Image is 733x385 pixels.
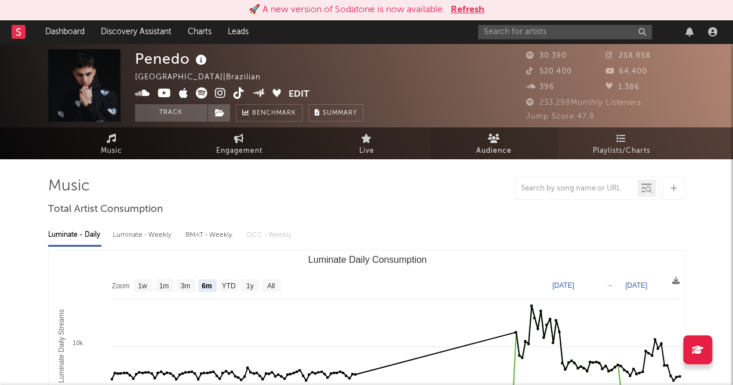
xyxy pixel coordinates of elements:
[202,282,211,290] text: 6m
[220,20,257,43] a: Leads
[48,127,176,159] a: Music
[252,107,296,120] span: Benchmark
[451,3,484,17] button: Refresh
[593,144,650,158] span: Playlists/Charts
[526,99,641,107] span: 233.298 Monthly Listeners
[526,83,555,91] span: 396
[558,127,685,159] a: Playlists/Charts
[552,281,574,289] text: [DATE]
[48,225,101,245] div: Luminate - Daily
[303,127,431,159] a: Live
[359,144,374,158] span: Live
[37,20,93,43] a: Dashboard
[267,282,275,290] text: All
[526,113,595,120] span: Jump Score: 47.8
[135,71,274,85] div: [GEOGRAPHIC_DATA] | Brazilian
[159,282,169,290] text: 1m
[515,184,637,193] input: Search by song name or URL
[180,20,220,43] a: Charts
[101,144,122,158] span: Music
[236,104,302,122] a: Benchmark
[246,282,253,290] text: 1y
[308,104,363,122] button: Summary
[606,281,613,289] text: →
[625,281,647,289] text: [DATE]
[249,3,445,17] div: 🚀 A new version of Sodatone is now available.
[606,52,651,60] span: 258.958
[57,309,65,383] text: Luminate Daily Streams
[431,127,558,159] a: Audience
[308,255,426,265] text: Luminate Daily Consumption
[113,225,174,245] div: Luminate - Weekly
[138,282,147,290] text: 1w
[526,52,567,60] span: 30.390
[135,49,210,68] div: Penedo
[526,68,572,75] span: 520.400
[478,25,652,39] input: Search for artists
[135,104,207,122] button: Track
[176,127,303,159] a: Engagement
[606,83,640,91] span: 1.386
[289,87,309,102] button: Edit
[606,68,647,75] span: 64.400
[476,144,512,158] span: Audience
[72,339,83,346] text: 10k
[221,282,235,290] text: YTD
[112,282,130,290] text: Zoom
[216,144,262,158] span: Engagement
[323,110,357,116] span: Summary
[180,282,190,290] text: 3m
[93,20,180,43] a: Discovery Assistant
[48,203,163,217] span: Total Artist Consumption
[185,225,235,245] div: BMAT - Weekly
